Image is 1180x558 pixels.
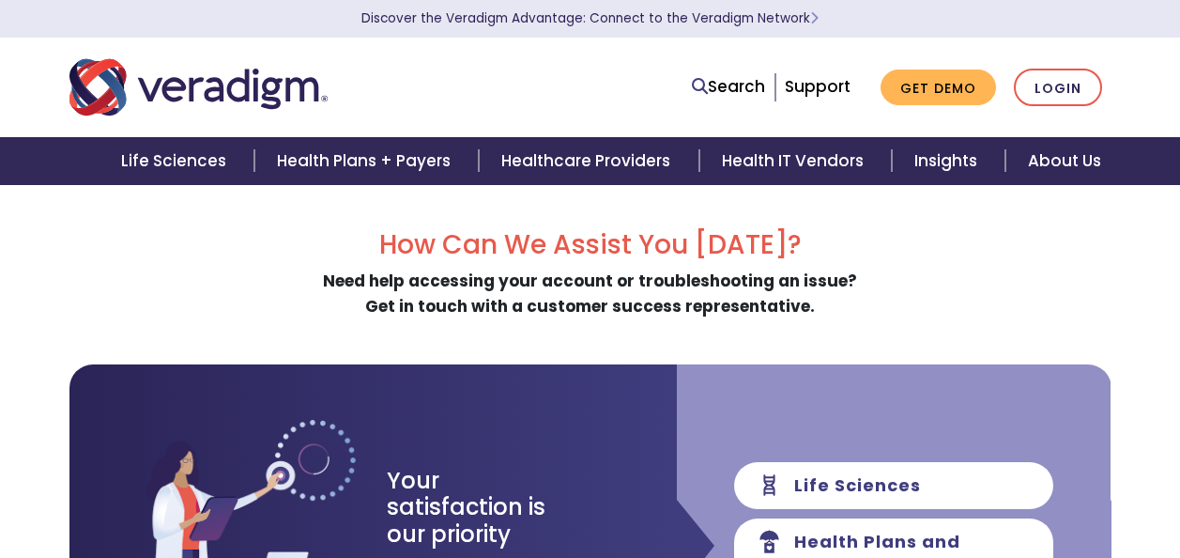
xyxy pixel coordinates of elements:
a: About Us [1005,137,1124,185]
strong: Need help accessing your account or troubleshooting an issue? Get in touch with a customer succes... [323,270,857,318]
h2: How Can We Assist You [DATE]? [69,229,1111,261]
a: Search [692,74,765,100]
a: Discover the Veradigm Advantage: Connect to the Veradigm NetworkLearn More [361,9,819,27]
a: Healthcare Providers [479,137,698,185]
a: Insights [892,137,1005,185]
h3: Your satisfaction is our priority [387,468,579,549]
span: Learn More [810,9,819,27]
a: Login [1014,69,1102,107]
a: Health IT Vendors [699,137,892,185]
a: Get Demo [881,70,996,106]
img: Veradigm logo [69,56,328,118]
a: Health Plans + Payers [254,137,479,185]
a: Support [785,75,851,98]
a: Life Sciences [99,137,254,185]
